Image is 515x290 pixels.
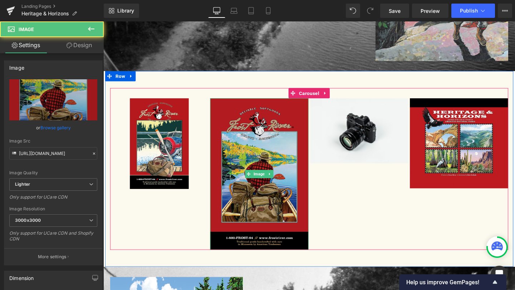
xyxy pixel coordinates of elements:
[460,8,478,14] span: Publish
[157,156,171,165] span: Image
[15,181,30,187] b: Lighter
[389,7,401,15] span: Save
[346,4,360,18] button: Undo
[4,248,102,265] button: More settings
[491,266,508,283] div: Open Intercom Messenger
[229,70,238,81] a: Expand / Collapse
[225,4,242,18] a: Laptop
[9,124,97,131] div: or
[260,4,277,18] a: Mobile
[208,4,225,18] a: Desktop
[38,254,67,260] p: More settings
[204,70,229,81] span: Carousel
[117,7,134,14] span: Library
[9,206,97,211] div: Image Resolution
[104,4,139,18] a: New Library
[21,11,69,16] span: Heritage & Horizons
[242,4,260,18] a: Tablet
[25,52,34,63] a: Expand / Collapse
[406,278,499,286] button: Show survey - Help us improve GemPages!
[363,4,377,18] button: Redo
[412,4,448,18] a: Preview
[11,52,25,63] span: Row
[9,271,34,281] div: Dimension
[171,156,179,165] a: Expand / Collapse
[406,279,491,286] span: Help us improve GemPages!
[9,170,97,175] div: Image Quality
[421,7,440,15] span: Preview
[15,217,41,223] b: 3000x3000
[9,147,97,160] input: Link
[40,121,71,134] a: Browse gallery
[9,194,97,205] div: Only support for UCare CDN
[9,139,97,144] div: Image Src
[451,4,495,18] button: Publish
[9,61,24,71] div: Image
[19,26,34,32] span: Image
[53,37,105,53] a: Design
[21,4,104,9] a: Landing Pages
[498,4,512,18] button: More
[9,230,97,246] div: Only support for UCare CDN and Shopify CDN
